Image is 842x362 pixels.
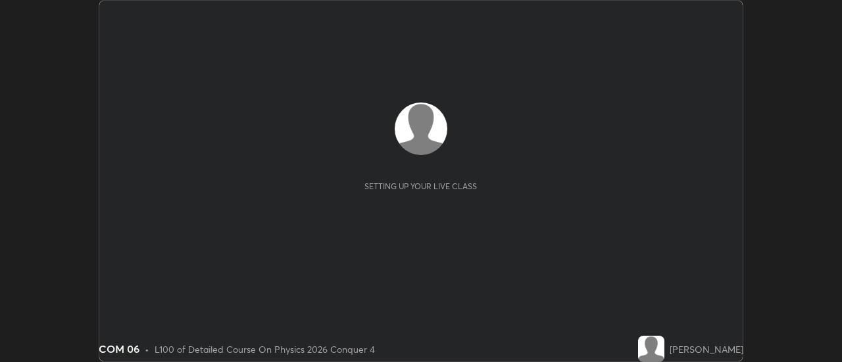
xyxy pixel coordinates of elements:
div: COM 06 [99,341,139,357]
img: default.png [638,336,664,362]
div: Setting up your live class [364,181,477,191]
div: • [145,342,149,356]
div: [PERSON_NAME] [670,342,743,356]
div: L100 of Detailed Course On Physics 2026 Conquer 4 [155,342,375,356]
img: default.png [395,102,447,155]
